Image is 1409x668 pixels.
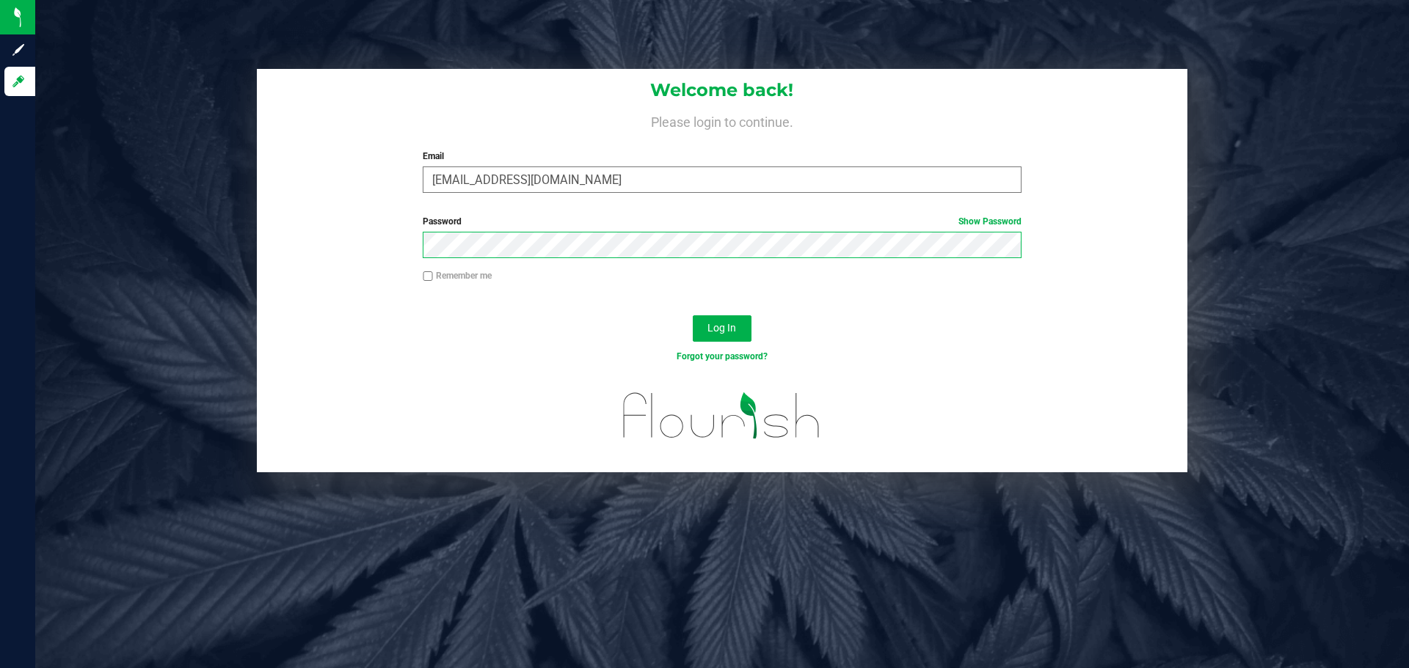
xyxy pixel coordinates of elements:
h4: Please login to continue. [257,111,1187,129]
inline-svg: Sign up [11,43,26,57]
input: Remember me [423,271,433,282]
a: Show Password [958,216,1022,227]
button: Log In [693,315,751,342]
label: Email [423,150,1021,163]
a: Forgot your password? [677,351,768,361]
span: Password [423,216,462,227]
span: Log In [707,322,736,334]
img: flourish_logo.svg [605,378,838,453]
label: Remember me [423,269,492,282]
h1: Welcome back! [257,81,1187,100]
inline-svg: Log in [11,74,26,89]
